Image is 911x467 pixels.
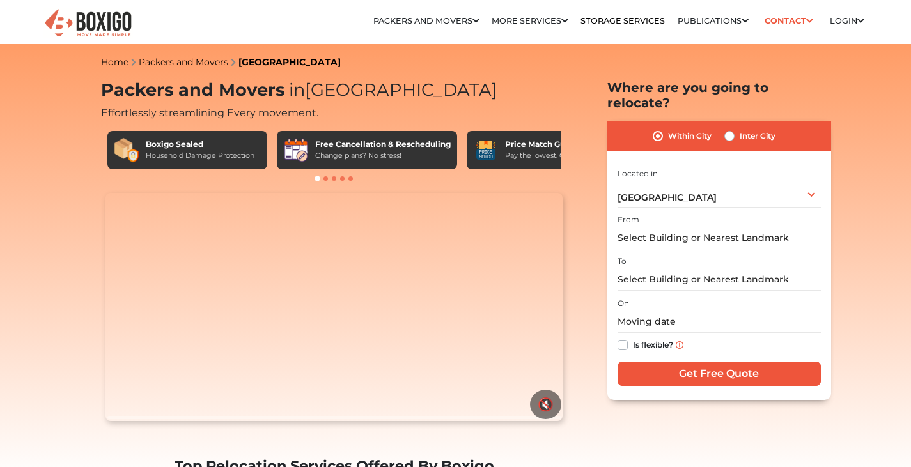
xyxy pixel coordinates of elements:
div: Free Cancellation & Rescheduling [315,139,451,150]
img: Free Cancellation & Rescheduling [283,137,309,163]
label: Within City [668,128,712,144]
button: 🔇 [530,390,561,419]
label: To [618,256,627,267]
div: Pay the lowest. Guaranteed! [505,150,602,161]
label: Located in [618,168,658,180]
img: Boxigo [43,8,133,39]
a: Login [830,16,864,26]
div: Boxigo Sealed [146,139,254,150]
label: From [618,214,639,226]
span: [GEOGRAPHIC_DATA] [284,79,497,100]
span: [GEOGRAPHIC_DATA] [618,192,717,203]
span: in [289,79,305,100]
a: Publications [678,16,749,26]
h1: Packers and Movers [101,80,568,101]
label: Is flexible? [633,337,673,351]
a: Packers and Movers [373,16,479,26]
img: Price Match Guarantee [473,137,499,163]
a: [GEOGRAPHIC_DATA] [238,56,341,68]
img: info [676,341,683,349]
div: Change plans? No stress! [315,150,451,161]
h2: Where are you going to relocate? [607,80,831,111]
img: Boxigo Sealed [114,137,139,163]
label: On [618,298,629,309]
input: Get Free Quote [618,362,821,386]
div: Price Match Guarantee [505,139,602,150]
span: Effortlessly streamlining Every movement. [101,107,318,119]
a: Storage Services [580,16,665,26]
label: Inter City [740,128,775,144]
div: Household Damage Protection [146,150,254,161]
a: More services [492,16,568,26]
input: Moving date [618,310,821,333]
input: Select Building or Nearest Landmark [618,227,821,249]
a: Home [101,56,128,68]
a: Packers and Movers [139,56,228,68]
input: Select Building or Nearest Landmark [618,268,821,291]
a: Contact [761,11,818,31]
video: Your browser does not support the video tag. [105,193,563,422]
